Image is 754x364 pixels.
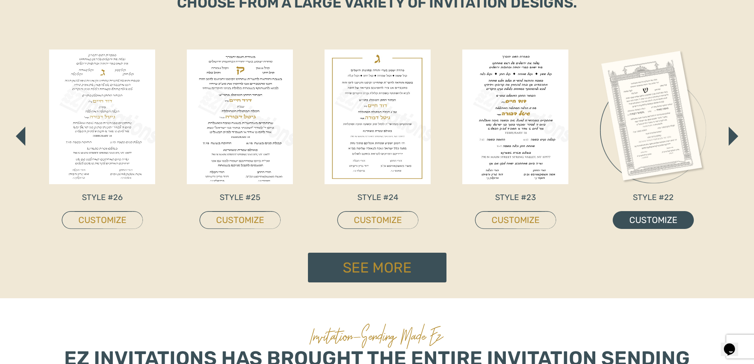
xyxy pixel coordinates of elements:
[62,191,143,203] p: STYLE #26
[613,191,694,203] p: STYLE #22
[613,211,694,229] a: CUSTOMIZE
[62,211,143,229] a: CUSTOMIZE
[337,211,418,229] a: CUSTOMIZE
[311,314,443,356] p: Invitation-Sending Made Ez
[475,211,556,229] a: CUSTOMIZE
[729,127,738,146] img: ar_right.png
[49,50,155,184] img: 26_2025-02-03_185147.575306.jpg
[721,332,746,356] iframe: chat widget
[187,50,293,184] img: 25_2025-02-03_185057.095499.jpg
[308,253,446,282] a: See More
[325,50,431,184] img: 24_2025-02-03_185323.909281.jpg
[475,191,556,203] p: STYLE #23
[337,191,418,203] p: STYLE #24
[462,50,568,184] img: 23_2025-02-03_185440.536297.jpg
[199,211,281,229] a: CUSTOMIZE
[16,127,25,146] img: ar_left.png
[199,191,281,203] p: STYLE #25
[600,50,706,184] img: Asset_33_2024-03-20_114233.220964.png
